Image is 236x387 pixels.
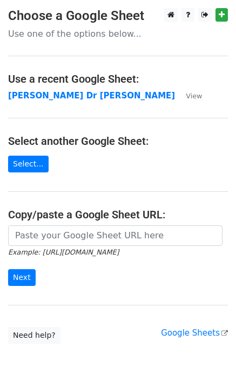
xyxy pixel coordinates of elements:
[8,225,222,246] input: Paste your Google Sheet URL here
[8,28,228,39] p: Use one of the options below...
[8,248,119,256] small: Example: [URL][DOMAIN_NAME]
[8,91,175,101] a: [PERSON_NAME] Dr [PERSON_NAME]
[8,72,228,85] h4: Use a recent Google Sheet:
[8,8,228,24] h3: Choose a Google Sheet
[8,156,49,172] a: Select...
[161,328,228,338] a: Google Sheets
[186,92,202,100] small: View
[175,91,202,101] a: View
[8,269,36,286] input: Next
[8,208,228,221] h4: Copy/paste a Google Sheet URL:
[8,327,60,344] a: Need help?
[8,135,228,148] h4: Select another Google Sheet:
